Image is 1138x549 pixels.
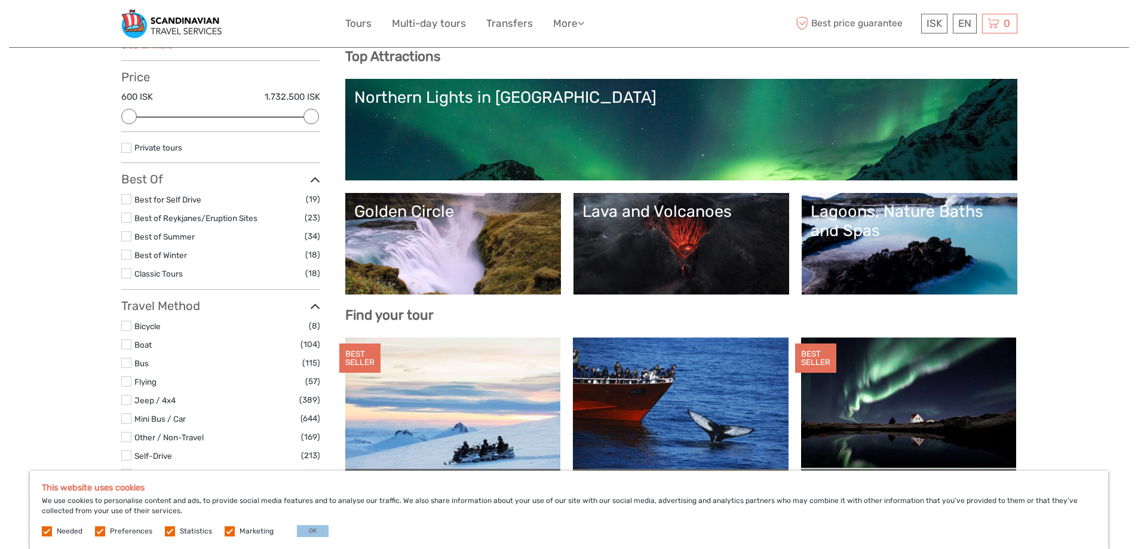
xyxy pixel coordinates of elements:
[42,483,1096,493] h5: This website uses cookies
[134,414,186,424] a: Mini Bus / Car
[354,202,552,286] a: Golden Circle
[927,17,942,29] span: ISK
[134,340,152,349] a: Boat
[305,266,320,280] span: (18)
[121,172,320,186] h3: Best Of
[300,338,320,351] span: (104)
[297,525,329,537] button: OK
[300,412,320,425] span: (644)
[134,232,195,241] a: Best of Summer
[240,526,274,536] label: Marketing
[134,395,176,405] a: Jeep / 4x4
[793,14,918,33] span: Best price guarantee
[811,202,1008,286] a: Lagoons, Nature Baths and Spas
[121,70,320,84] h3: Price
[345,48,440,65] b: Top Attractions
[137,19,152,33] button: Open LiveChat chat widget
[305,467,320,481] span: (55)
[302,356,320,370] span: (115)
[134,213,257,223] a: Best of Reykjanes/Eruption Sites
[354,202,552,221] div: Golden Circle
[134,321,161,331] a: Bicycle
[265,91,320,103] label: 1.732.500 ISK
[299,393,320,407] span: (389)
[134,195,201,204] a: Best for Self Drive
[134,433,204,442] a: Other / Non-Travel
[180,526,212,536] label: Statistics
[392,15,466,32] a: Multi-day tours
[17,21,135,30] p: We're away right now. Please check back later!
[30,471,1108,549] div: We use cookies to personalise content and ads, to provide social media features and to analyse ou...
[345,307,434,323] b: Find your tour
[134,377,157,387] a: Flying
[953,14,977,33] div: EN
[305,248,320,262] span: (18)
[339,343,381,373] div: BEST SELLER
[1002,17,1012,29] span: 0
[57,526,82,536] label: Needed
[582,202,780,286] a: Lava and Volcanoes
[305,229,320,243] span: (34)
[305,375,320,388] span: (57)
[301,449,320,462] span: (213)
[134,143,182,152] a: Private tours
[134,470,162,479] a: Walking
[486,15,533,32] a: Transfers
[121,91,153,103] label: 600 ISK
[553,15,584,32] a: More
[306,192,320,206] span: (19)
[110,526,152,536] label: Preferences
[811,202,1008,241] div: Lagoons, Nature Baths and Spas
[134,358,149,368] a: Bus
[301,430,320,444] span: (169)
[134,451,172,461] a: Self-Drive
[134,269,183,278] a: Classic Tours
[345,15,372,32] a: Tours
[134,250,187,260] a: Best of Winter
[582,202,780,221] div: Lava and Volcanoes
[121,9,222,38] img: Scandinavian Travel
[309,319,320,333] span: (8)
[121,299,320,313] h3: Travel Method
[354,88,1008,107] div: Northern Lights in [GEOGRAPHIC_DATA]
[354,88,1008,171] a: Northern Lights in [GEOGRAPHIC_DATA]
[305,211,320,225] span: (23)
[795,343,836,373] div: BEST SELLER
